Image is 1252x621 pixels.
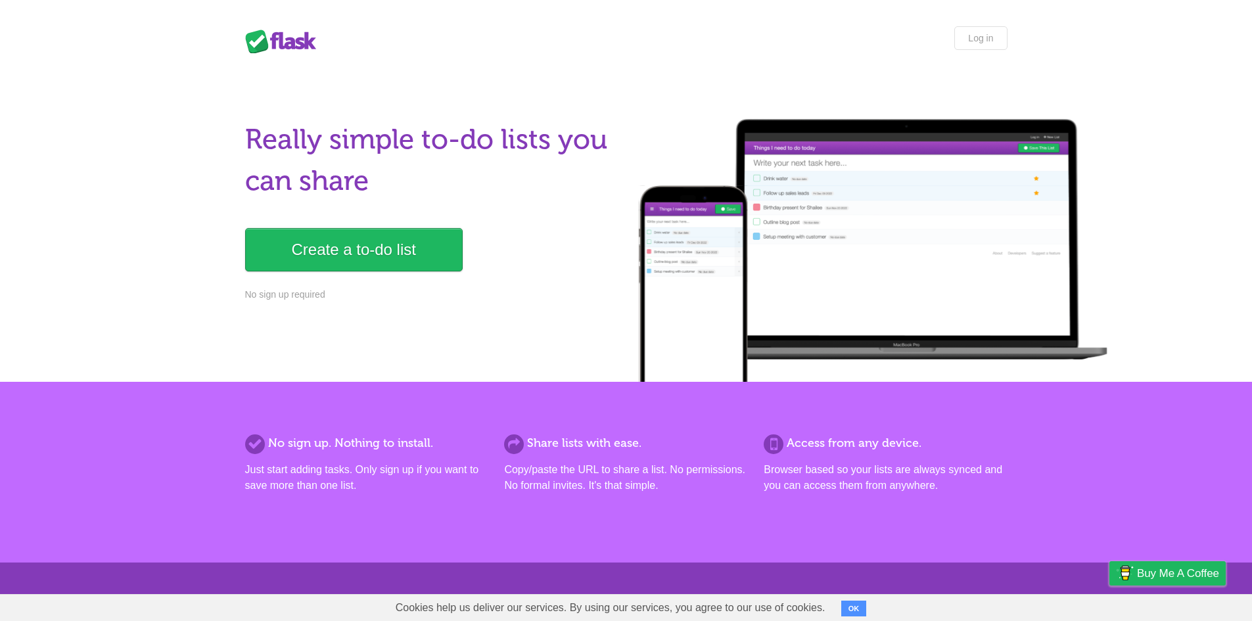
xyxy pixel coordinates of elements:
[245,434,488,452] h2: No sign up. Nothing to install.
[504,434,747,452] h2: Share lists with ease.
[245,228,463,271] a: Create a to-do list
[245,462,488,494] p: Just start adding tasks. Only sign up if you want to save more than one list.
[954,26,1007,50] a: Log in
[504,462,747,494] p: Copy/paste the URL to share a list. No permissions. No formal invites. It's that simple.
[1116,562,1134,584] img: Buy me a coffee
[245,119,618,202] h1: Really simple to-do lists you can share
[245,30,324,53] div: Flask Lists
[764,434,1007,452] h2: Access from any device.
[245,288,618,302] p: No sign up required
[1109,561,1226,586] a: Buy me a coffee
[1137,562,1219,585] span: Buy me a coffee
[764,462,1007,494] p: Browser based so your lists are always synced and you can access them from anywhere.
[841,601,867,616] button: OK
[383,595,839,621] span: Cookies help us deliver our services. By using our services, you agree to our use of cookies.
